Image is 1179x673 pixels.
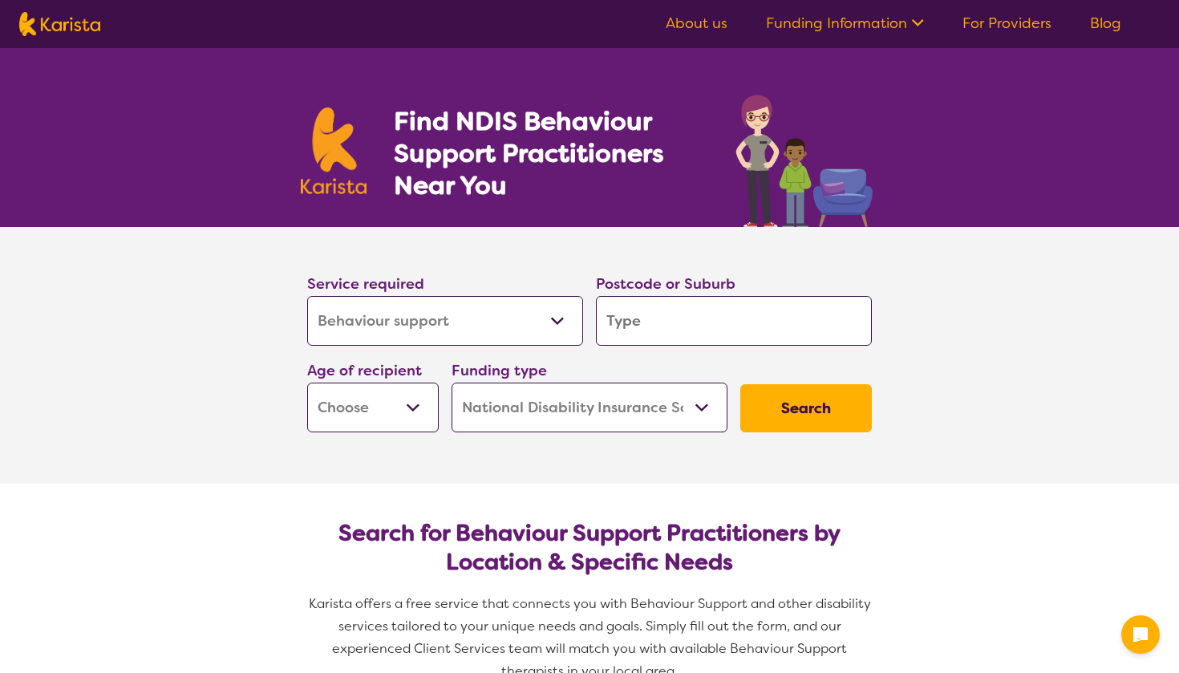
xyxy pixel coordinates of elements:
[596,274,735,294] label: Postcode or Suburb
[766,14,924,33] a: Funding Information
[596,296,872,346] input: Type
[731,87,878,227] img: behaviour-support
[307,361,422,380] label: Age of recipient
[962,14,1051,33] a: For Providers
[666,14,727,33] a: About us
[394,105,704,201] h1: Find NDIS Behaviour Support Practitioners Near You
[452,361,547,380] label: Funding type
[1090,14,1121,33] a: Blog
[320,519,859,577] h2: Search for Behaviour Support Practitioners by Location & Specific Needs
[740,384,872,432] button: Search
[301,107,367,194] img: Karista logo
[19,12,100,36] img: Karista logo
[307,274,424,294] label: Service required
